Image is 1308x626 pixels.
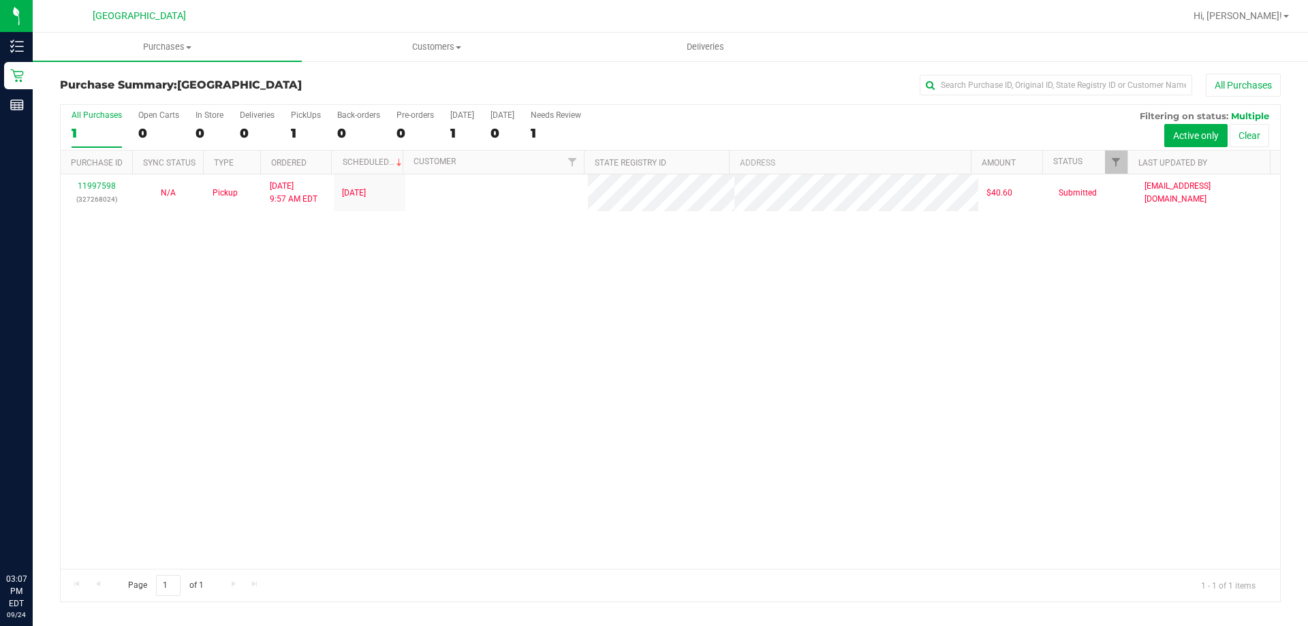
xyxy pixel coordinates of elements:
span: [EMAIL_ADDRESS][DOMAIN_NAME] [1144,180,1272,206]
div: All Purchases [72,110,122,120]
span: Multiple [1231,110,1269,121]
a: Filter [1105,151,1127,174]
span: [GEOGRAPHIC_DATA] [93,10,186,22]
a: Deliveries [571,33,840,61]
div: 0 [490,125,514,141]
input: 1 [156,575,181,596]
inline-svg: Inventory [10,40,24,53]
a: Last Updated By [1138,158,1207,168]
div: Deliveries [240,110,275,120]
span: 1 - 1 of 1 items [1190,575,1266,595]
inline-svg: Reports [10,98,24,112]
a: Status [1053,157,1083,166]
span: Pickup [213,187,238,200]
div: 0 [396,125,434,141]
span: Not Applicable [161,188,176,198]
a: Purchases [33,33,302,61]
p: 09/24 [6,610,27,620]
div: PickUps [291,110,321,120]
span: Hi, [PERSON_NAME]! [1194,10,1282,21]
h3: Purchase Summary: [60,79,467,91]
span: $40.60 [986,187,1012,200]
span: Filtering on status: [1140,110,1228,121]
th: Address [729,151,971,174]
span: [GEOGRAPHIC_DATA] [177,78,302,91]
a: Customers [302,33,571,61]
div: 1 [531,125,581,141]
button: Clear [1230,124,1269,147]
span: Deliveries [668,41,743,53]
inline-svg: Retail [10,69,24,82]
div: [DATE] [450,110,474,120]
div: [DATE] [490,110,514,120]
p: 03:07 PM EDT [6,573,27,610]
div: In Store [196,110,223,120]
a: Ordered [271,158,307,168]
span: [DATE] [342,187,366,200]
a: State Registry ID [595,158,666,168]
div: 1 [291,125,321,141]
a: Scheduled [343,157,405,167]
div: 1 [450,125,474,141]
div: 0 [196,125,223,141]
div: 0 [138,125,179,141]
a: Purchase ID [71,158,123,168]
iframe: Resource center unread badge [40,515,57,531]
button: Active only [1164,124,1228,147]
p: (327268024) [69,193,124,206]
a: Filter [561,151,584,174]
a: Type [214,158,234,168]
span: Submitted [1059,187,1097,200]
div: 0 [240,125,275,141]
div: Pre-orders [396,110,434,120]
span: [DATE] 9:57 AM EDT [270,180,317,206]
button: All Purchases [1206,74,1281,97]
a: Amount [982,158,1016,168]
a: Sync Status [143,158,196,168]
span: Page of 1 [116,575,215,596]
button: N/A [161,187,176,200]
div: Needs Review [531,110,581,120]
div: 0 [337,125,380,141]
span: Customers [302,41,570,53]
a: 11997598 [78,181,116,191]
span: Purchases [33,41,302,53]
iframe: Resource center [14,517,54,558]
div: 1 [72,125,122,141]
a: Customer [414,157,456,166]
div: Back-orders [337,110,380,120]
div: Open Carts [138,110,179,120]
input: Search Purchase ID, Original ID, State Registry ID or Customer Name... [920,75,1192,95]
